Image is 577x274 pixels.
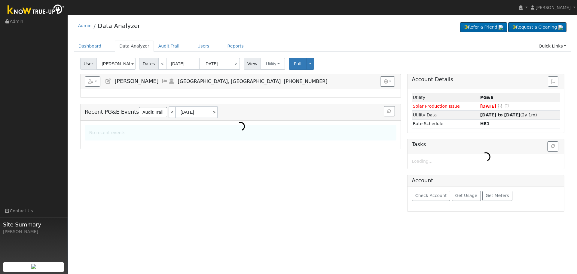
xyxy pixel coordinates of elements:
[455,193,477,198] span: Get Usage
[158,58,166,70] a: <
[384,106,395,116] button: Refresh
[223,41,248,52] a: Reports
[534,41,571,52] a: Quick Links
[244,58,261,70] span: View
[480,112,537,117] span: (2y 1m)
[482,191,513,201] button: Get Meters
[480,104,496,109] span: [DATE]
[413,104,460,109] span: Solar Production Issue
[80,58,97,70] span: User
[139,107,167,117] a: Audit Trail
[412,93,479,102] td: Utility
[536,5,571,10] span: [PERSON_NAME]
[480,112,520,117] strong: [DATE] to [DATE]
[74,41,106,52] a: Dashboard
[412,76,560,83] h5: Account Details
[5,3,68,17] img: Know True-Up
[168,78,175,84] a: Login As (last Never)
[412,191,450,201] button: Check Account
[85,106,396,118] h5: Recent PG&E Events
[499,25,503,30] img: retrieve
[480,121,490,126] strong: Y
[211,106,218,118] a: >
[31,264,36,269] img: retrieve
[412,141,560,148] h5: Tasks
[261,58,285,70] button: Utility
[115,41,154,52] a: Data Analyzer
[504,104,509,108] i: Edit Issue
[154,41,184,52] a: Audit Trail
[412,177,433,183] h5: Account
[114,78,158,84] span: [PERSON_NAME]
[284,79,327,84] span: [PHONE_NUMBER]
[460,22,507,32] a: Refer a Friend
[486,193,509,198] span: Get Meters
[415,193,447,198] span: Check Account
[105,78,111,84] a: Edit User (32255)
[98,22,140,29] a: Data Analyzer
[547,141,558,152] button: Refresh
[3,220,64,229] span: Site Summary
[412,111,479,119] td: Utility Data
[294,61,301,66] span: Pull
[193,41,214,52] a: Users
[139,58,158,70] span: Dates
[452,191,481,201] button: Get Usage
[497,104,503,109] a: Snooze this issue
[548,76,558,87] button: Issue History
[96,58,136,70] input: Select a User
[480,95,493,100] strong: ID: 17168190, authorized: 08/12/25
[289,58,307,70] button: Pull
[508,22,566,32] a: Request a Cleaning
[3,229,64,235] div: [PERSON_NAME]
[412,119,479,128] td: Rate Schedule
[162,78,168,84] a: Multi-Series Graph
[232,58,240,70] a: >
[78,23,92,28] a: Admin
[178,79,281,84] span: [GEOGRAPHIC_DATA], [GEOGRAPHIC_DATA]
[169,106,175,118] a: <
[558,25,563,30] img: retrieve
